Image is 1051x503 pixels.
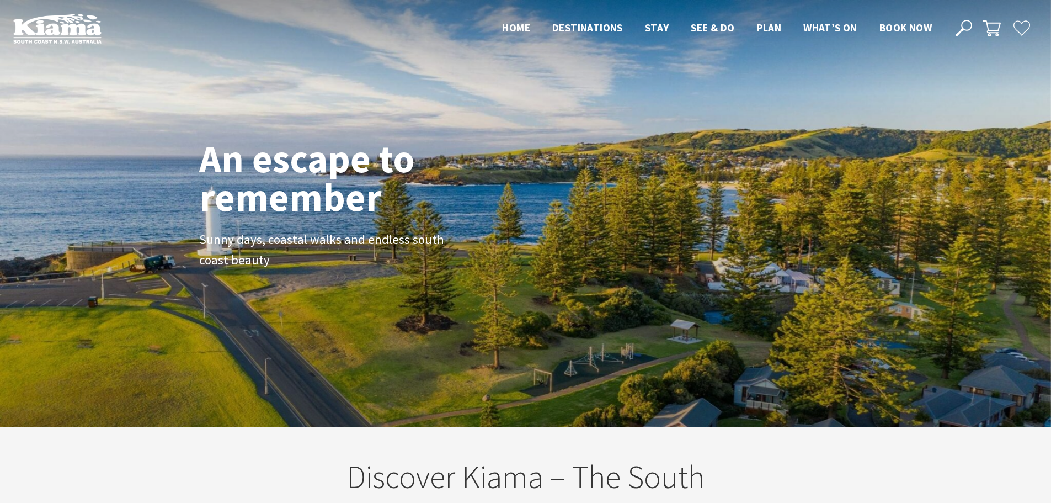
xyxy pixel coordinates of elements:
[757,21,782,34] span: Plan
[552,21,623,34] span: Destinations
[645,21,669,34] span: Stay
[879,21,932,34] span: Book now
[199,230,447,271] p: Sunny days, coastal walks and endless south coast beauty
[691,21,734,34] span: See & Do
[13,13,102,44] img: Kiama Logo
[199,139,503,216] h1: An escape to remember
[502,21,530,34] span: Home
[491,19,943,38] nav: Main Menu
[803,21,857,34] span: What’s On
